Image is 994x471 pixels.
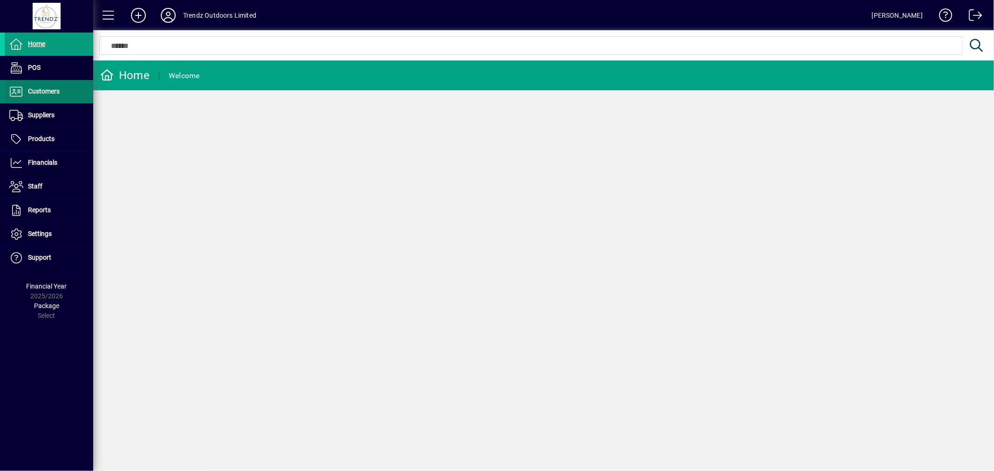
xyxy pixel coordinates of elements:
a: Customers [5,80,93,103]
span: Financial Year [27,283,67,290]
a: Settings [5,222,93,246]
a: Knowledge Base [932,2,953,32]
span: Settings [28,230,52,237]
div: Home [100,68,150,83]
a: Logout [962,2,982,32]
a: Staff [5,175,93,198]
span: Products [28,135,55,142]
span: Staff [28,182,42,190]
a: Reports [5,199,93,222]
a: Suppliers [5,104,93,127]
a: Financials [5,151,93,175]
span: Reports [28,206,51,214]
span: Package [34,302,59,310]
div: Welcome [169,68,200,83]
button: Profile [153,7,183,24]
a: POS [5,56,93,80]
a: Support [5,246,93,269]
span: Suppliers [28,111,55,119]
span: POS [28,64,41,71]
a: Products [5,128,93,151]
span: Home [28,40,45,47]
span: Customers [28,87,60,95]
div: [PERSON_NAME] [872,8,923,23]
span: Financials [28,159,57,166]
div: Trendz Outdoors Limited [183,8,256,23]
span: Support [28,254,51,261]
button: Add [123,7,153,24]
